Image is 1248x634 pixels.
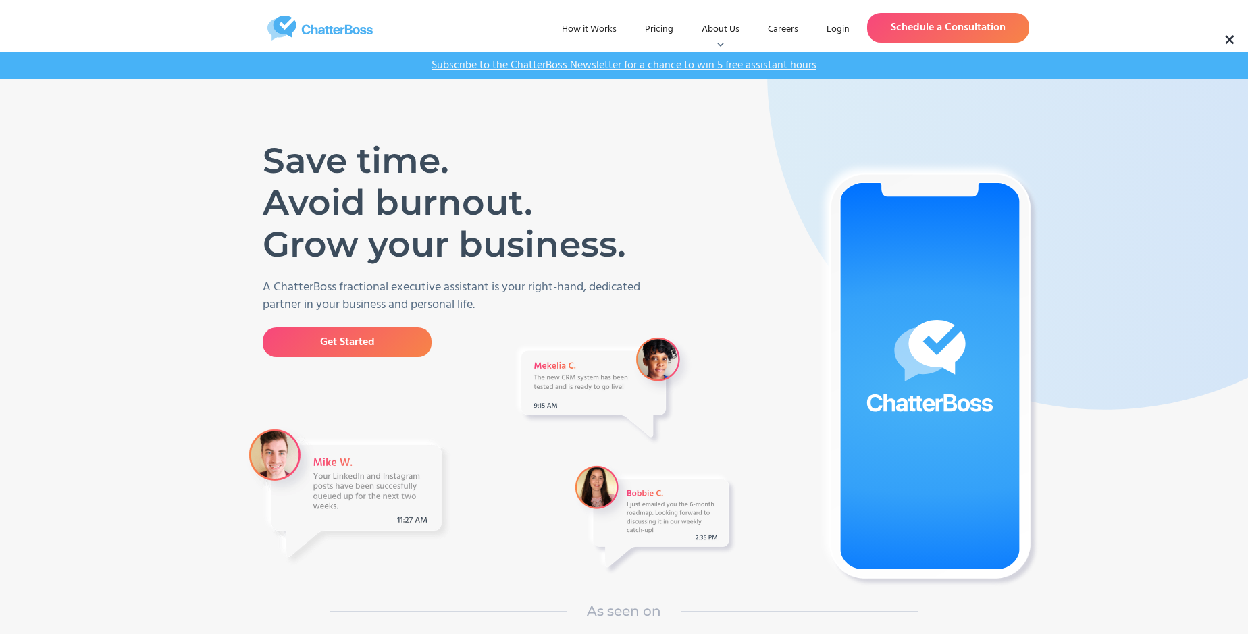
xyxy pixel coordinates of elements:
a: Get Started [263,327,432,357]
h1: Save time. Avoid burnout. Grow your business. [263,140,638,265]
p: A ChatterBoss fractional executive assistant is your right-hand, dedicated partner in your busine... [263,279,658,314]
a: home [219,16,421,41]
a: Pricing [634,18,684,42]
h1: As seen on [587,601,661,621]
img: A Message from a VA Bobbie [570,460,739,577]
a: Careers [757,18,809,42]
img: A Message from VA Mekelia [511,332,696,448]
a: How it Works [551,18,627,42]
a: Subscribe to the ChatterBoss Newsletter for a chance to win 5 free assistant hours [425,59,823,72]
div: About Us [702,23,739,36]
a: Schedule a Consultation [867,13,1029,43]
a: Login [816,18,860,42]
div: About Us [691,18,750,42]
img: A message from VA Mike [246,426,452,567]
